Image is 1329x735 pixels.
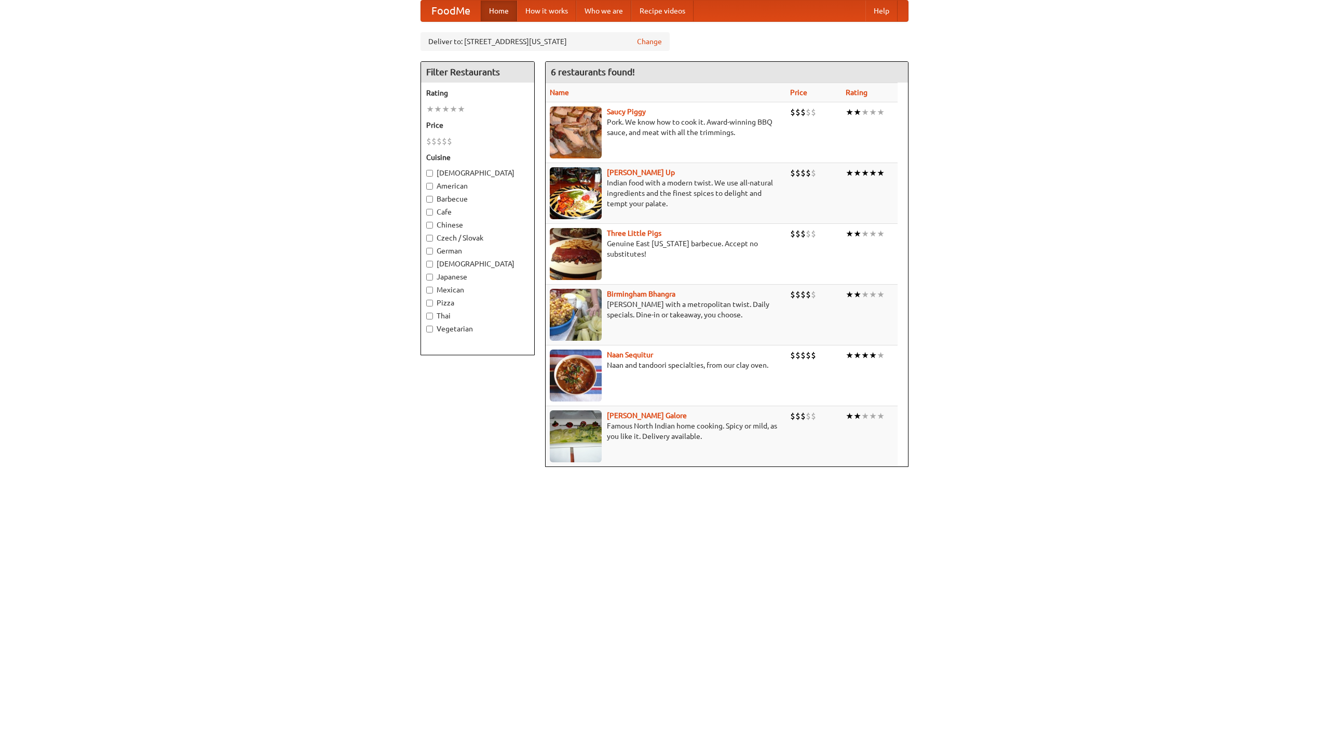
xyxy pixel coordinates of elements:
[426,136,431,147] li: $
[790,88,807,97] a: Price
[426,261,433,268] input: [DEMOGRAPHIC_DATA]
[811,167,816,179] li: $
[846,167,853,179] li: ★
[550,360,782,370] p: Naan and tandoori specialties, from our clay oven.
[607,290,675,298] a: Birmingham Bhangra
[550,238,782,259] p: Genuine East [US_STATE] barbecue. Accept no substitutes!
[550,178,782,209] p: Indian food with a modern twist. We use all-natural ingredients and the finest spices to delight ...
[442,103,450,115] li: ★
[607,168,675,177] a: [PERSON_NAME] Up
[853,228,861,239] li: ★
[426,324,529,334] label: Vegetarian
[877,289,885,300] li: ★
[426,300,433,306] input: Pizza
[431,136,437,147] li: $
[806,289,811,300] li: $
[811,410,816,422] li: $
[550,106,602,158] img: saucy.jpg
[801,106,806,118] li: $
[795,106,801,118] li: $
[607,229,661,237] a: Three Little Pigs
[426,235,433,242] input: Czech / Slovak
[806,167,811,179] li: $
[869,106,877,118] li: ★
[457,103,465,115] li: ★
[607,351,653,359] a: Naan Sequitur
[426,170,433,177] input: [DEMOGRAPHIC_DATA]
[790,167,795,179] li: $
[550,299,782,320] p: [PERSON_NAME] with a metropolitan twist. Daily specials. Dine-in or takeaway, you choose.
[853,167,861,179] li: ★
[426,209,433,216] input: Cafe
[551,67,635,77] ng-pluralize: 6 restaurants found!
[550,228,602,280] img: littlepigs.jpg
[869,289,877,300] li: ★
[434,103,442,115] li: ★
[811,106,816,118] li: $
[877,167,885,179] li: ★
[550,167,602,219] img: curryup.jpg
[421,62,534,83] h4: Filter Restaurants
[877,106,885,118] li: ★
[607,411,687,420] a: [PERSON_NAME] Galore
[801,228,806,239] li: $
[421,1,481,21] a: FoodMe
[550,88,569,97] a: Name
[550,117,782,138] p: Pork. We know how to cook it. Award-winning BBQ sauce, and meat with all the trimmings.
[426,196,433,203] input: Barbecue
[426,259,529,269] label: [DEMOGRAPHIC_DATA]
[806,410,811,422] li: $
[631,1,694,21] a: Recipe videos
[426,220,529,230] label: Chinese
[811,228,816,239] li: $
[795,167,801,179] li: $
[846,410,853,422] li: ★
[853,410,861,422] li: ★
[550,350,602,402] img: naansequitur.jpg
[853,289,861,300] li: ★
[426,194,529,204] label: Barbecue
[790,228,795,239] li: $
[861,410,869,422] li: ★
[576,1,631,21] a: Who we are
[811,289,816,300] li: $
[426,326,433,332] input: Vegetarian
[795,350,801,361] li: $
[790,106,795,118] li: $
[846,289,853,300] li: ★
[801,167,806,179] li: $
[426,298,529,308] label: Pizza
[426,152,529,163] h5: Cuisine
[426,285,529,295] label: Mexican
[853,350,861,361] li: ★
[421,32,670,51] div: Deliver to: [STREET_ADDRESS][US_STATE]
[846,228,853,239] li: ★
[861,167,869,179] li: ★
[426,181,529,191] label: American
[426,168,529,178] label: [DEMOGRAPHIC_DATA]
[861,289,869,300] li: ★
[869,350,877,361] li: ★
[861,106,869,118] li: ★
[790,350,795,361] li: $
[437,136,442,147] li: $
[811,350,816,361] li: $
[550,421,782,442] p: Famous North Indian home cooking. Spicy or mild, as you like it. Delivery available.
[426,311,529,321] label: Thai
[426,207,529,217] label: Cafe
[806,228,811,239] li: $
[450,103,457,115] li: ★
[790,410,795,422] li: $
[442,136,447,147] li: $
[517,1,576,21] a: How it works
[795,289,801,300] li: $
[801,410,806,422] li: $
[853,106,861,118] li: ★
[846,350,853,361] li: ★
[869,167,877,179] li: ★
[607,108,646,116] a: Saucy Piggy
[447,136,452,147] li: $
